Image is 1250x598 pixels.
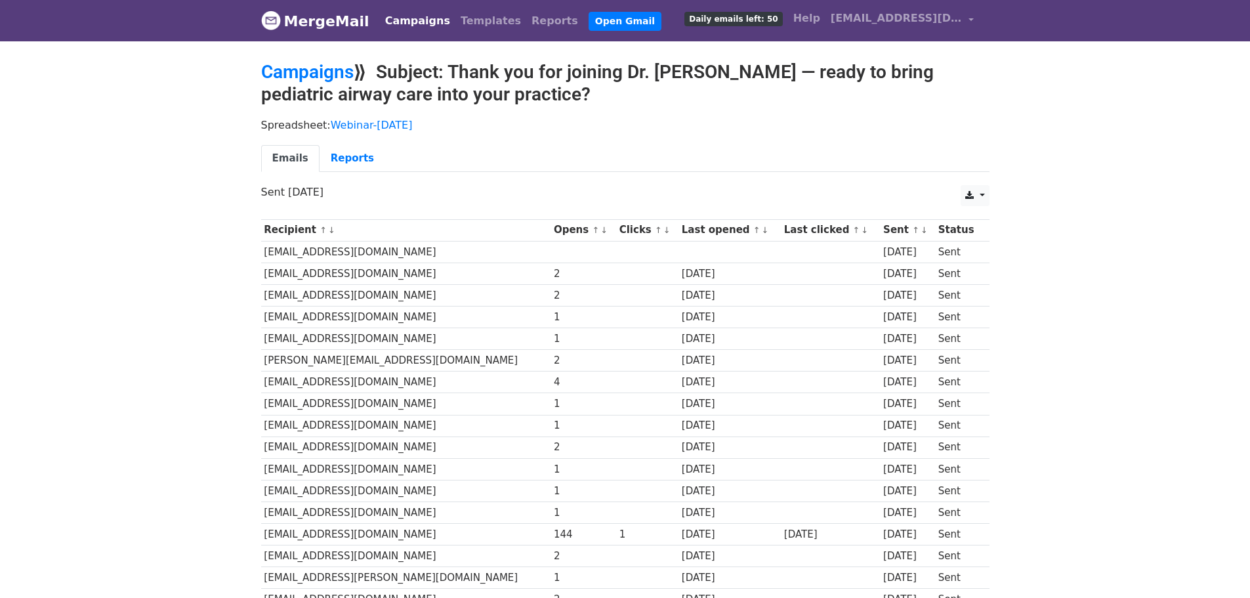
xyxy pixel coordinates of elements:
a: ↓ [861,225,868,235]
td: Sent [935,458,982,480]
a: MergeMail [261,7,369,35]
div: 1 [554,570,613,586]
td: [EMAIL_ADDRESS][DOMAIN_NAME] [261,524,551,545]
td: [EMAIL_ADDRESS][DOMAIN_NAME] [261,458,551,480]
td: Sent [935,307,982,328]
td: Sent [935,284,982,306]
a: ↓ [921,225,928,235]
div: [DATE] [883,288,932,303]
a: ↑ [655,225,662,235]
a: ↑ [320,225,327,235]
div: 2 [554,288,613,303]
div: [DATE] [682,310,778,325]
a: ↓ [663,225,671,235]
a: Campaigns [380,8,455,34]
th: Clicks [616,219,678,241]
div: [DATE] [883,331,932,347]
td: Sent [935,567,982,589]
div: [DATE] [883,267,932,282]
div: [DATE] [682,288,778,303]
a: ↓ [328,225,335,235]
div: [DATE] [682,267,778,282]
td: Sent [935,328,982,350]
img: MergeMail logo [261,11,281,30]
div: [DATE] [682,527,778,542]
th: Recipient [261,219,551,241]
td: Sent [935,545,982,567]
div: [DATE] [883,549,932,564]
td: Sent [935,350,982,372]
div: [DATE] [682,353,778,368]
div: 2 [554,353,613,368]
td: Sent [935,437,982,458]
div: [DATE] [883,375,932,390]
div: 2 [554,440,613,455]
span: [EMAIL_ADDRESS][DOMAIN_NAME] [831,11,962,26]
th: Opens [551,219,616,241]
a: Reports [320,145,385,172]
div: [DATE] [682,484,778,499]
div: 2 [554,549,613,564]
div: 4 [554,375,613,390]
td: [EMAIL_ADDRESS][DOMAIN_NAME] [261,263,551,284]
div: 1 [554,331,613,347]
div: 1 [554,396,613,412]
td: [EMAIL_ADDRESS][DOMAIN_NAME] [261,307,551,328]
a: Campaigns [261,61,354,83]
td: [EMAIL_ADDRESS][DOMAIN_NAME] [261,372,551,393]
div: [DATE] [682,375,778,390]
a: ↓ [762,225,769,235]
div: 1 [554,484,613,499]
div: 1 [554,462,613,477]
div: 1 [554,310,613,325]
a: ↑ [912,225,919,235]
div: [DATE] [682,418,778,433]
td: [EMAIL_ADDRESS][DOMAIN_NAME] [261,545,551,567]
a: Templates [455,8,526,34]
div: [DATE] [883,310,932,325]
a: ↑ [853,225,860,235]
div: 1 [619,527,675,542]
div: 1 [554,418,613,433]
td: [EMAIL_ADDRESS][DOMAIN_NAME] [261,328,551,350]
div: [DATE] [883,418,932,433]
div: [DATE] [682,331,778,347]
div: [DATE] [682,462,778,477]
td: [EMAIL_ADDRESS][DOMAIN_NAME] [261,284,551,306]
td: [EMAIL_ADDRESS][PERSON_NAME][DOMAIN_NAME] [261,567,551,589]
a: Webinar-[DATE] [331,119,413,131]
td: Sent [935,241,982,263]
td: Sent [935,372,982,393]
div: [DATE] [682,440,778,455]
a: ↓ [600,225,608,235]
div: [DATE] [883,353,932,368]
td: [EMAIL_ADDRESS][DOMAIN_NAME] [261,393,551,415]
th: Last clicked [781,219,880,241]
div: [DATE] [883,570,932,586]
a: Daily emails left: 50 [679,5,787,32]
div: [DATE] [883,505,932,521]
a: Emails [261,145,320,172]
a: Help [788,5,825,32]
span: Daily emails left: 50 [684,12,782,26]
div: [DATE] [883,462,932,477]
a: Open Gmail [589,12,661,31]
p: Spreadsheet: [261,118,990,132]
a: [EMAIL_ADDRESS][DOMAIN_NAME] [825,5,979,36]
a: Reports [526,8,583,34]
td: [EMAIL_ADDRESS][DOMAIN_NAME] [261,502,551,523]
div: [DATE] [883,527,932,542]
div: [DATE] [682,549,778,564]
div: 1 [554,505,613,521]
div: 2 [554,267,613,282]
td: Sent [935,415,982,437]
a: ↑ [592,225,599,235]
th: Sent [880,219,935,241]
div: [DATE] [883,396,932,412]
div: [DATE] [883,440,932,455]
div: [DATE] [883,245,932,260]
p: Sent [DATE] [261,185,990,199]
div: [DATE] [883,484,932,499]
td: Sent [935,480,982,502]
td: Sent [935,393,982,415]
